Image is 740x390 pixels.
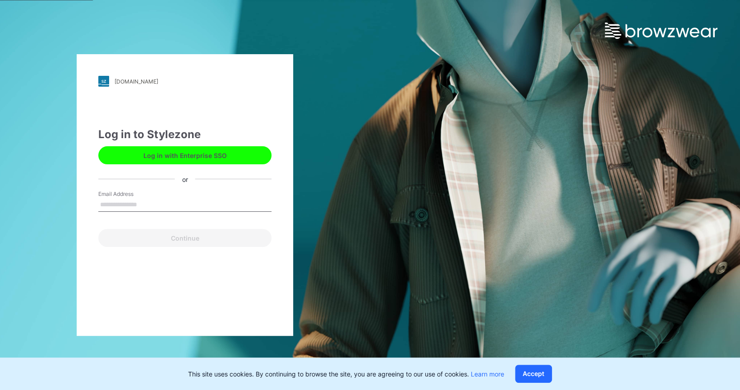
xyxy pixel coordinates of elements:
img: browzwear-logo.e42bd6dac1945053ebaf764b6aa21510.svg [605,23,717,39]
div: Log in to Stylezone [98,126,271,143]
div: [DOMAIN_NAME] [115,78,158,85]
div: or [175,174,195,184]
label: Email Address [98,190,161,198]
a: Learn more [471,370,504,378]
a: [DOMAIN_NAME] [98,76,271,87]
img: stylezone-logo.562084cfcfab977791bfbf7441f1a819.svg [98,76,109,87]
button: Accept [515,365,552,383]
p: This site uses cookies. By continuing to browse the site, you are agreeing to our use of cookies. [188,369,504,379]
button: Log in with Enterprise SSO [98,146,271,164]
